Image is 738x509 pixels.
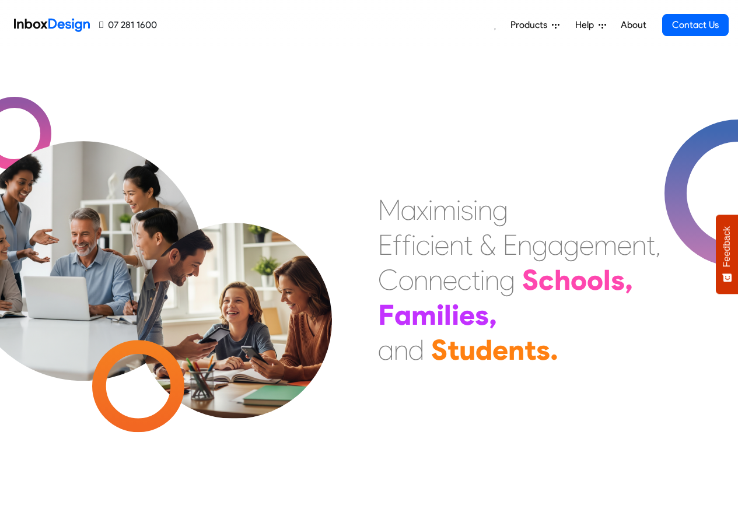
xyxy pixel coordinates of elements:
div: Maximising Efficient & Engagement, Connecting Schools, Families, and Students. [378,192,661,367]
div: n [485,262,499,297]
div: s [461,192,473,227]
div: a [394,297,411,332]
div: , [625,262,633,297]
div: d [408,332,424,367]
div: u [459,332,475,367]
div: x [417,192,428,227]
div: f [402,227,411,262]
div: o [571,262,587,297]
div: n [394,332,408,367]
div: o [587,262,603,297]
a: Help [571,13,611,37]
div: C [378,262,398,297]
div: m [411,297,436,332]
div: g [499,262,515,297]
div: l [444,297,452,332]
div: E [378,227,393,262]
div: s [611,262,625,297]
div: g [492,192,508,227]
div: i [428,192,433,227]
div: i [411,227,416,262]
div: t [646,227,655,262]
a: About [617,13,649,37]
a: 07 281 1600 [99,18,157,32]
div: n [428,262,443,297]
div: n [449,227,464,262]
a: Products [506,13,564,37]
span: Feedback [722,226,732,267]
div: i [473,192,478,227]
div: , [489,297,497,332]
div: c [457,262,471,297]
div: , [655,227,661,262]
div: e [459,297,475,332]
div: d [475,332,492,367]
div: e [617,227,632,262]
div: e [435,227,449,262]
div: m [594,227,617,262]
div: c [538,262,554,297]
div: t [524,332,536,367]
div: t [464,227,473,262]
div: o [398,262,414,297]
div: n [632,227,646,262]
div: a [548,227,564,262]
div: n [508,332,524,367]
div: a [378,332,394,367]
div: e [492,332,508,367]
div: & [480,227,496,262]
img: parents_with_child.png [112,174,356,419]
div: n [478,192,492,227]
div: M [378,192,401,227]
div: n [517,227,532,262]
a: Contact Us [662,14,729,36]
div: S [522,262,538,297]
span: Products [510,18,552,32]
div: i [456,192,461,227]
div: i [430,227,435,262]
div: S [431,332,447,367]
div: a [401,192,417,227]
div: i [480,262,485,297]
div: s [475,297,489,332]
div: s [536,332,550,367]
div: g [564,227,579,262]
div: e [579,227,594,262]
div: m [433,192,456,227]
div: i [452,297,459,332]
div: h [554,262,571,297]
div: f [393,227,402,262]
button: Feedback - Show survey [716,215,738,294]
div: l [603,262,611,297]
div: c [416,227,430,262]
div: E [503,227,517,262]
div: e [443,262,457,297]
div: g [532,227,548,262]
div: F [378,297,394,332]
div: . [550,332,558,367]
span: Help [575,18,599,32]
div: n [414,262,428,297]
div: t [471,262,480,297]
div: t [447,332,459,367]
div: i [436,297,444,332]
